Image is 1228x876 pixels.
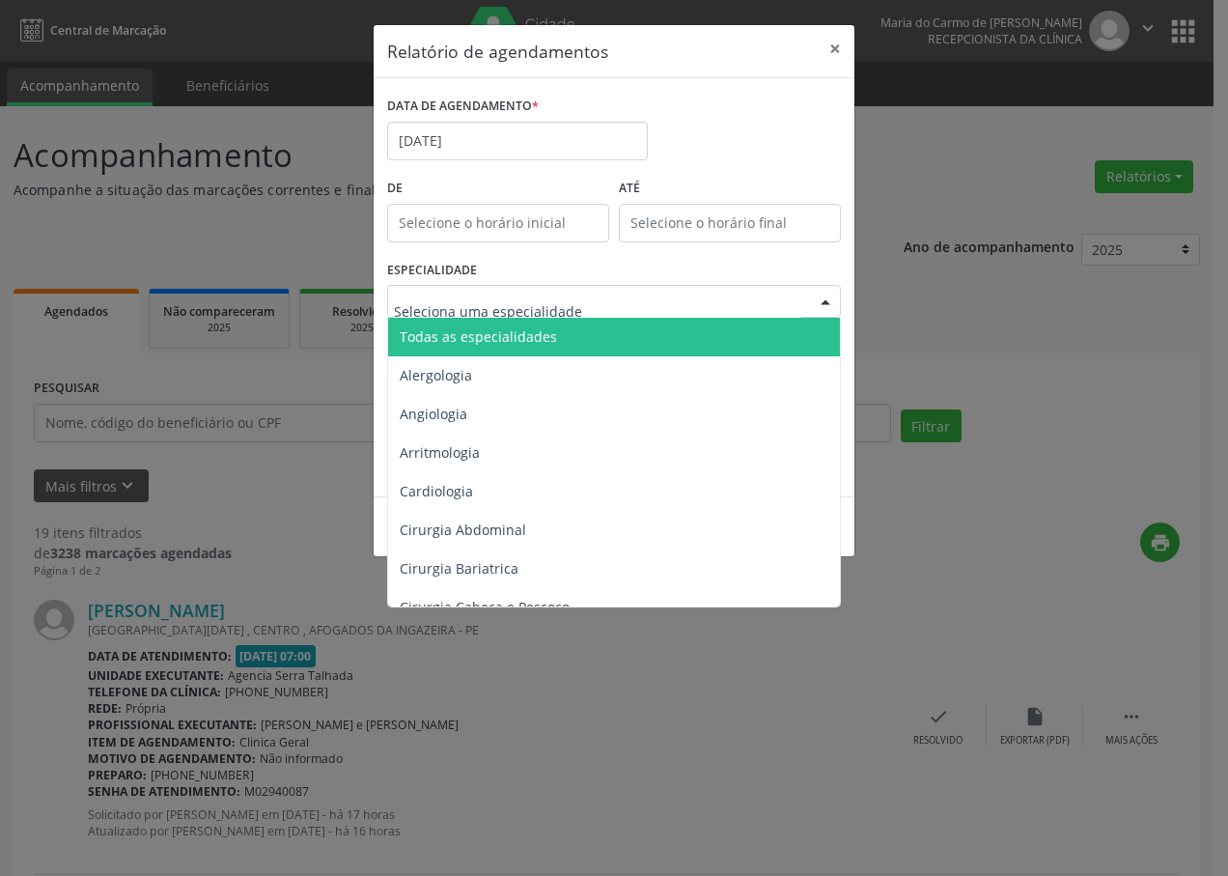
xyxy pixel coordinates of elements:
[394,292,801,330] input: Seleciona uma especialidade
[400,366,472,384] span: Alergologia
[816,25,854,72] button: Close
[400,521,526,539] span: Cirurgia Abdominal
[387,256,477,286] label: ESPECIALIDADE
[387,122,648,160] input: Selecione uma data ou intervalo
[400,443,480,462] span: Arritmologia
[387,204,609,242] input: Selecione o horário inicial
[400,405,467,423] span: Angiologia
[387,174,609,204] label: De
[619,174,841,204] label: ATÉ
[387,92,539,122] label: DATA DE AGENDAMENTO
[400,482,473,500] span: Cardiologia
[400,559,518,578] span: Cirurgia Bariatrica
[619,204,841,242] input: Selecione o horário final
[400,598,570,616] span: Cirurgia Cabeça e Pescoço
[387,39,608,64] h5: Relatório de agendamentos
[400,327,557,346] span: Todas as especialidades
